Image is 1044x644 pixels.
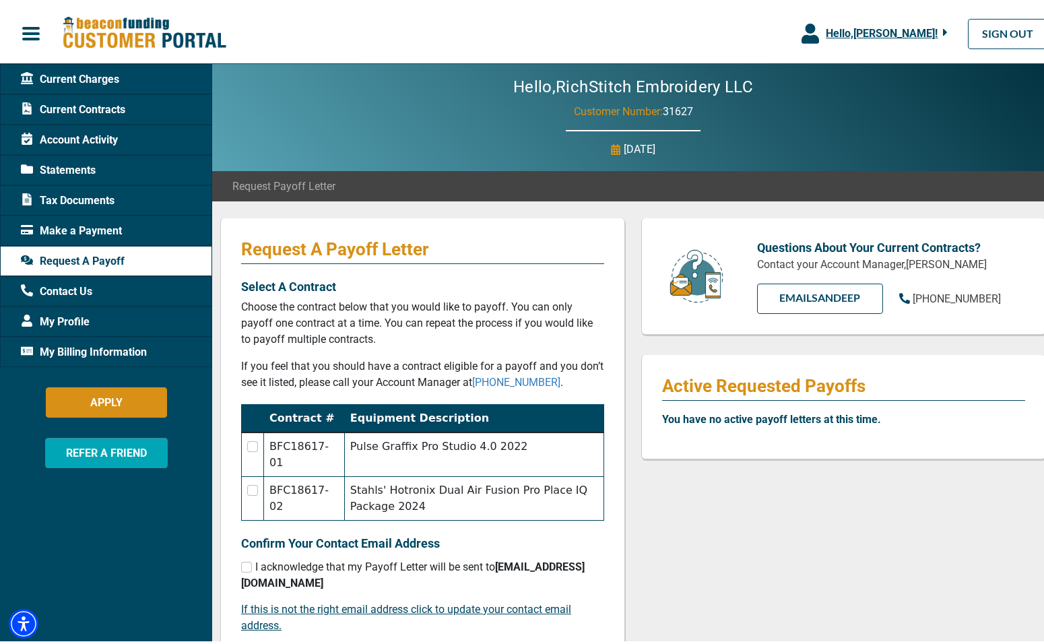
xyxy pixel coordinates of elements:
span: Request A Payoff [21,250,125,266]
a: [PHONE_NUMBER] [899,288,1001,304]
td: Pulse Graffix Pro Studio 4.0 2022 [344,429,603,474]
a: EMAILSandeep [757,280,883,311]
span: Contact Us [21,280,92,296]
a: If this is not the right email address click to update your contact email address. [241,600,571,629]
span: Statements [21,159,96,175]
th: Equipment Description [344,401,603,430]
span: Request Payoff Letter [232,175,335,191]
span: [PHONE_NUMBER] [913,289,1001,302]
td: BFC18617-02 [264,474,345,517]
p: Contact your Account Manager, [PERSON_NAME] [757,253,1025,269]
div: Accessibility Menu [9,606,38,635]
span: Customer Number: [574,102,663,115]
img: customer-service.png [666,245,727,301]
p: Confirm Your Contact Email Address [241,531,604,549]
span: Make a Payment [21,220,122,236]
button: APPLY [46,384,167,414]
b: You have no active payoff letters at this time. [662,410,881,422]
img: Beacon Funding Customer Portal Logo [62,13,226,47]
p: Active Requested Payoffs [662,372,1025,393]
p: Choose the contract below that you would like to payoff. You can only payoff one contract at a ti... [241,296,604,344]
span: My Profile [21,311,90,327]
span: I acknowledge that my Payoff Letter will be sent to [241,557,585,586]
button: REFER A FRIEND [45,434,168,465]
td: Stahls' Hotronix Dual Air Fusion Pro Place IQ Package 2024 [344,474,603,517]
p: [DATE] [624,138,655,154]
span: Tax Documents [21,189,115,205]
p: If you feel that you should have a contract eligible for a payoff and you don’t see it listed, pl... [241,355,604,387]
span: Current Contracts [21,98,125,115]
a: [PHONE_NUMBER] [472,373,560,385]
h2: Hello, RichStitch Embroidery LLC [473,74,793,94]
th: Contract # [264,401,345,430]
span: Account Activity [21,129,118,145]
p: Request A Payoff Letter [241,235,604,257]
p: Questions About Your Current Contracts? [757,235,1025,253]
td: BFC18617-01 [264,429,345,474]
p: Select A Contract [241,274,604,292]
span: 31627 [663,102,693,115]
span: My Billing Information [21,341,147,357]
span: Hello, [PERSON_NAME] ! [826,24,938,36]
span: Current Charges [21,68,119,84]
